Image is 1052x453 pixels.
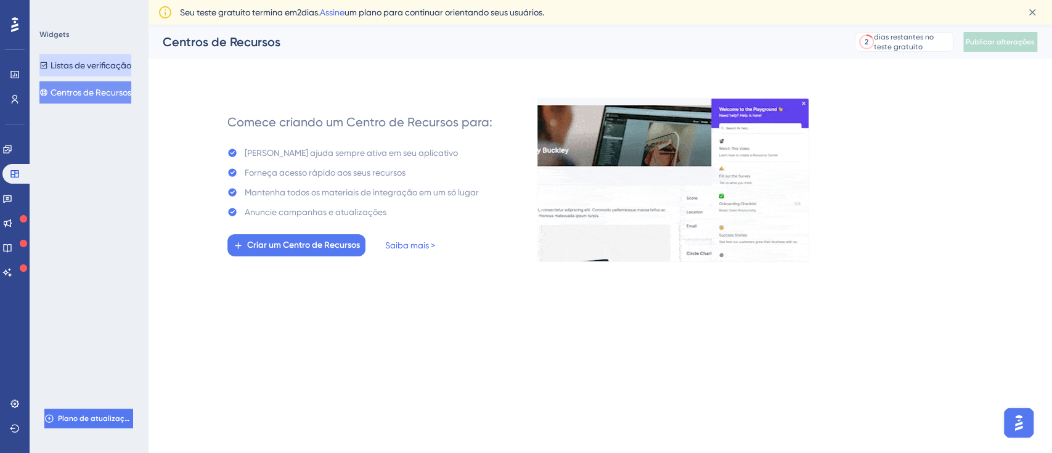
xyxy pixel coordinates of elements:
button: Listas de verificação [39,54,131,76]
font: Criar um Centro de Recursos [247,240,360,250]
font: Listas de verificação [51,60,131,70]
font: Plano de atualização [58,414,134,423]
font: Centros de Recursos [163,35,280,49]
a: Saiba mais > [385,238,435,253]
font: Anuncie campanhas e atualizações [245,207,386,217]
button: Publicar alterações [963,32,1037,52]
button: Criar um Centro de Recursos [227,234,365,256]
img: 0356d1974f90e2cc51a660023af54dec.gif [537,98,809,262]
font: Saiba mais > [385,240,435,250]
font: Mantenha todos os materiais de integração em um só lugar [245,187,479,197]
iframe: Iniciador do Assistente de IA do UserGuiding [1000,404,1037,441]
font: dias. [301,7,320,17]
button: Centros de Recursos [39,81,131,104]
font: [PERSON_NAME] ajuda sempre ativa em seu aplicativo [245,148,458,158]
font: 2 [865,38,868,46]
font: dias restantes no teste gratuito [874,33,934,51]
font: Centros de Recursos [51,88,131,97]
font: Widgets [39,30,70,39]
font: Publicar alterações [966,38,1035,46]
font: 2 [297,7,301,17]
font: Comece criando um Centro de Recursos para: [227,115,492,129]
button: Plano de atualização [44,409,133,428]
font: Forneça acesso rápido aos seus recursos [245,168,406,178]
font: um plano para continuar orientando seus usuários. [345,7,544,17]
font: Seu teste gratuito termina em [180,7,297,17]
a: Assine [320,7,345,17]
